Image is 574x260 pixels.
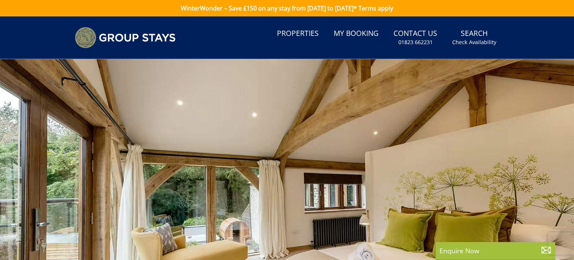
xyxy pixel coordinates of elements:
[449,25,499,50] a: SearchCheck Availability
[75,27,176,48] img: Group Stays
[439,246,552,256] p: Enquire Now
[331,25,382,42] a: My Booking
[391,25,440,50] a: Contact Us01823 662231
[398,39,433,46] small: 01823 662231
[274,25,322,42] a: Properties
[452,39,496,46] small: Check Availability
